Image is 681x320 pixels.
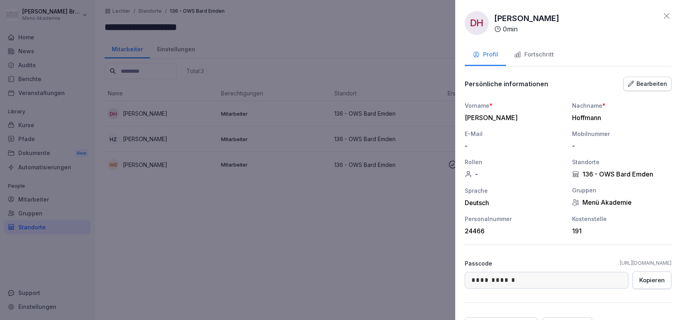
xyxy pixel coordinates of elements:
[465,45,506,66] button: Profil
[632,272,671,289] button: Kopieren
[465,130,564,138] div: E-Mail
[623,77,671,91] button: Bearbeiten
[473,50,498,59] div: Profil
[465,215,564,223] div: Personalnummer
[572,215,671,223] div: Kostenstelle
[465,142,560,150] div: -
[572,158,671,166] div: Standorte
[465,227,560,235] div: 24466
[620,260,671,267] a: [URL][DOMAIN_NAME]
[572,130,671,138] div: Mobilnummer
[572,170,671,178] div: 136 - OWS Bard Emden
[628,80,667,88] div: Bearbeiten
[514,50,554,59] div: Fortschritt
[465,259,492,268] p: Passcode
[465,158,564,166] div: Rollen
[572,198,671,206] div: Menü Akademie
[465,186,564,195] div: Sprache
[572,114,667,122] div: Hoffmann
[465,101,564,110] div: Vorname
[494,12,559,24] p: [PERSON_NAME]
[465,199,564,207] div: Deutsch
[503,24,518,34] p: 0 min
[465,114,560,122] div: [PERSON_NAME]
[572,101,671,110] div: Nachname
[506,45,562,66] button: Fortschritt
[572,142,667,150] div: -
[639,276,665,285] div: Kopieren
[465,170,564,178] div: -
[572,186,671,194] div: Gruppen
[465,11,489,35] div: DH
[465,80,548,88] p: Persönliche informationen
[572,227,667,235] div: 191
